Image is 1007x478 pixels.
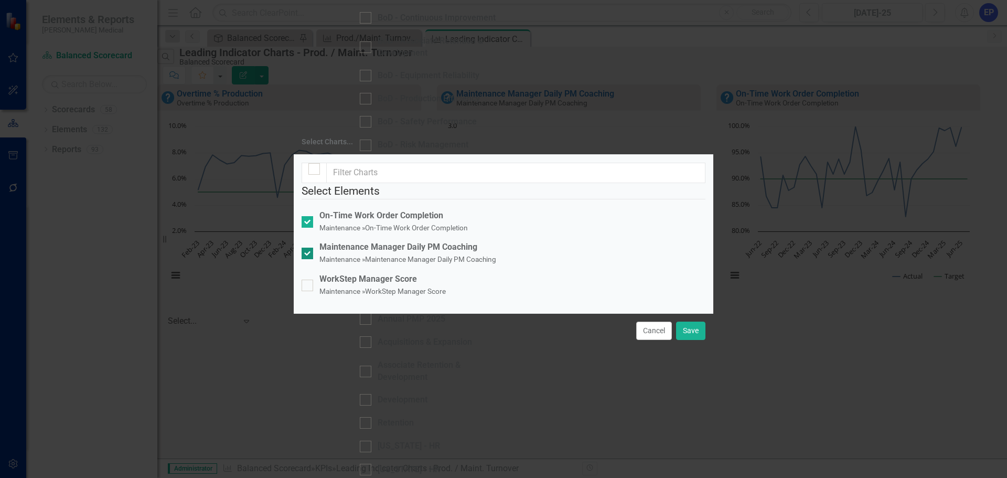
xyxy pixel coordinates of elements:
div: Select Charts... [302,138,353,146]
small: » [362,287,365,295]
legend: Select Elements [302,183,705,199]
small: On-Time Work Order Completion [365,224,468,232]
small: Maintenance [319,224,362,232]
small: Maintenance [319,255,362,263]
small: Maintenance Manager Daily PM Coaching [365,255,496,263]
input: Filter Charts [326,163,705,183]
button: Cancel [636,322,672,340]
div: WorkStep Manager Score [319,273,446,285]
small: » [362,224,365,232]
small: WorkStep Manager Score [365,287,446,295]
small: » [362,255,365,263]
div: Maintenance Manager Daily PM Coaching [319,241,496,253]
button: Save [676,322,705,340]
small: Maintenance [319,287,362,295]
div: On-Time Work Order Completion [319,210,468,222]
